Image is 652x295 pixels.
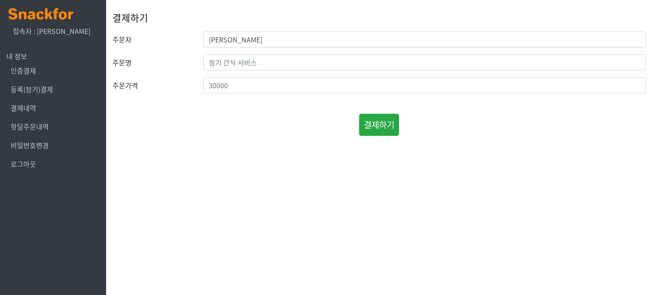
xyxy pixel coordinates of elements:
label: 주문자 [106,31,197,48]
input: 30000 [203,77,646,93]
a: 등록(정기)결제 [11,84,53,94]
a: 핫딜주문내역 [11,121,49,132]
a: 인증결제 [11,65,36,76]
label: 주문명 [106,54,197,70]
span: 접속자 : [PERSON_NAME] [13,26,90,36]
label: 주문가격 [106,77,197,93]
a: 비밀번호변경 [11,140,49,150]
img: logo.png [8,8,73,20]
span: 내 정보 [6,51,27,61]
a: 로그아웃 [11,159,36,169]
a: 결제내역 [11,103,36,113]
input: 정기 간식 서비스 [203,54,646,70]
button: 결제하기 [359,114,399,136]
div: 결제하기 [112,4,646,31]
